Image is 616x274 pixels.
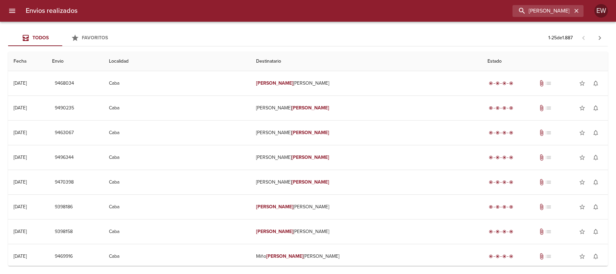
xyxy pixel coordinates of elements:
button: Agregar a favoritos [575,250,589,263]
span: notifications_none [592,253,599,260]
span: radio_button_checked [509,180,513,184]
button: 9469916 [52,250,75,263]
span: notifications_none [592,154,599,161]
span: radio_button_checked [489,230,493,234]
span: No tiene pedido asociado [545,154,552,161]
h6: Envios realizados [26,5,77,16]
span: star_border [579,228,586,235]
span: radio_button_checked [509,81,513,85]
span: Tiene documentos adjuntos [538,129,545,136]
td: Caba [104,195,250,219]
button: 9468034 [52,77,77,90]
p: 1 - 25 de 1.887 [548,35,573,41]
th: Estado [482,52,608,71]
div: Entregado [487,105,515,111]
span: 9469916 [55,252,73,261]
span: No tiene pedido asociado [545,129,552,136]
th: Envio [47,52,104,71]
span: 9470398 [55,178,74,187]
span: No tiene pedido asociado [545,228,552,235]
span: radio_button_checked [502,254,506,258]
span: notifications_none [592,228,599,235]
span: 9490235 [55,104,74,112]
span: radio_button_checked [496,254,500,258]
span: radio_button_checked [502,131,506,135]
em: [PERSON_NAME] [266,253,304,259]
button: Activar notificaciones [589,225,602,238]
span: notifications_none [592,179,599,186]
span: radio_button_checked [489,81,493,85]
span: 9496344 [55,153,74,162]
em: [PERSON_NAME] [292,154,329,160]
td: [PERSON_NAME] [251,71,482,96]
input: buscar [512,5,572,17]
em: [PERSON_NAME] [256,229,294,234]
span: Favoritos [82,35,108,41]
td: [PERSON_NAME] [251,195,482,219]
div: Entregado [487,179,515,186]
th: Destinatario [251,52,482,71]
span: Tiene documentos adjuntos [538,179,545,186]
span: 9468034 [55,79,74,88]
div: EW [594,4,608,18]
div: [DATE] [14,130,27,135]
span: radio_button_checked [509,230,513,234]
td: Caba [104,121,250,145]
div: Entregado [487,154,515,161]
div: [DATE] [14,253,27,259]
button: 9496344 [52,151,76,164]
span: radio_button_checked [489,180,493,184]
span: star_border [579,179,586,186]
span: radio_button_checked [502,81,506,85]
div: [DATE] [14,204,27,210]
span: star_border [579,253,586,260]
span: Tiene documentos adjuntos [538,105,545,111]
button: Agregar a favoritos [575,200,589,214]
span: No tiene pedido asociado [545,204,552,210]
span: notifications_none [592,105,599,111]
div: [DATE] [14,80,27,86]
button: 9470398 [52,176,76,189]
em: [PERSON_NAME] [292,105,329,111]
span: radio_button_checked [509,254,513,258]
em: [PERSON_NAME] [256,204,294,210]
button: Activar notificaciones [589,250,602,263]
span: radio_button_checked [489,205,493,209]
button: menu [4,3,20,19]
span: star_border [579,80,586,87]
span: star_border [579,204,586,210]
button: Activar notificaciones [589,77,602,90]
span: radio_button_checked [502,106,506,110]
button: Activar notificaciones [589,151,602,164]
span: No tiene pedido asociado [545,80,552,87]
span: radio_button_checked [509,131,513,135]
span: 9463067 [55,129,74,137]
div: Entregado [487,228,515,235]
span: Tiene documentos adjuntos [538,154,545,161]
em: [PERSON_NAME] [256,80,294,86]
button: 9463067 [52,127,76,139]
button: Agregar a favoritos [575,77,589,90]
span: radio_button_checked [489,254,493,258]
span: radio_button_checked [489,106,493,110]
span: 9398158 [55,228,73,236]
span: radio_button_checked [502,205,506,209]
span: radio_button_checked [502,180,506,184]
span: Todos [32,35,49,41]
span: radio_button_checked [496,180,500,184]
button: Agregar a favoritos [575,126,589,140]
span: radio_button_checked [489,155,493,160]
td: Caba [104,244,250,269]
button: Activar notificaciones [589,101,602,115]
span: No tiene pedido asociado [545,105,552,111]
button: 9398186 [52,201,75,213]
span: No tiene pedido asociado [545,179,552,186]
button: 9398158 [52,226,75,238]
button: Activar notificaciones [589,200,602,214]
button: Agregar a favoritos [575,151,589,164]
span: notifications_none [592,204,599,210]
span: radio_button_checked [489,131,493,135]
span: notifications_none [592,129,599,136]
div: Entregado [487,253,515,260]
span: radio_button_checked [509,106,513,110]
